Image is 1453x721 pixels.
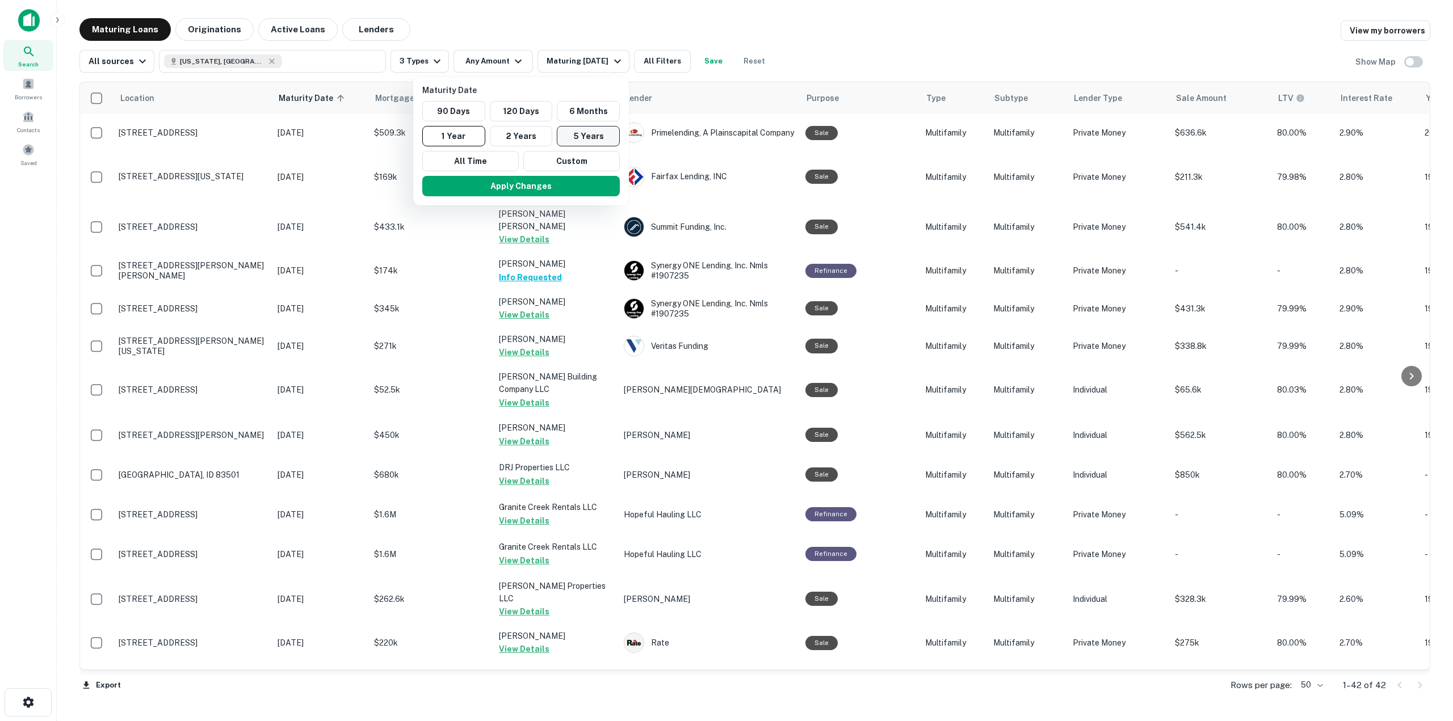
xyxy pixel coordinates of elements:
p: Maturity Date [422,84,624,96]
button: 90 Days [422,101,485,121]
button: 2 Years [490,126,553,146]
iframe: Chat Widget [1396,594,1453,648]
button: 1 Year [422,126,485,146]
button: Custom [523,151,620,171]
button: 120 Days [490,101,553,121]
button: All Time [422,151,519,171]
button: Apply Changes [422,176,620,196]
button: 5 Years [557,126,620,146]
button: 6 Months [557,101,620,121]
